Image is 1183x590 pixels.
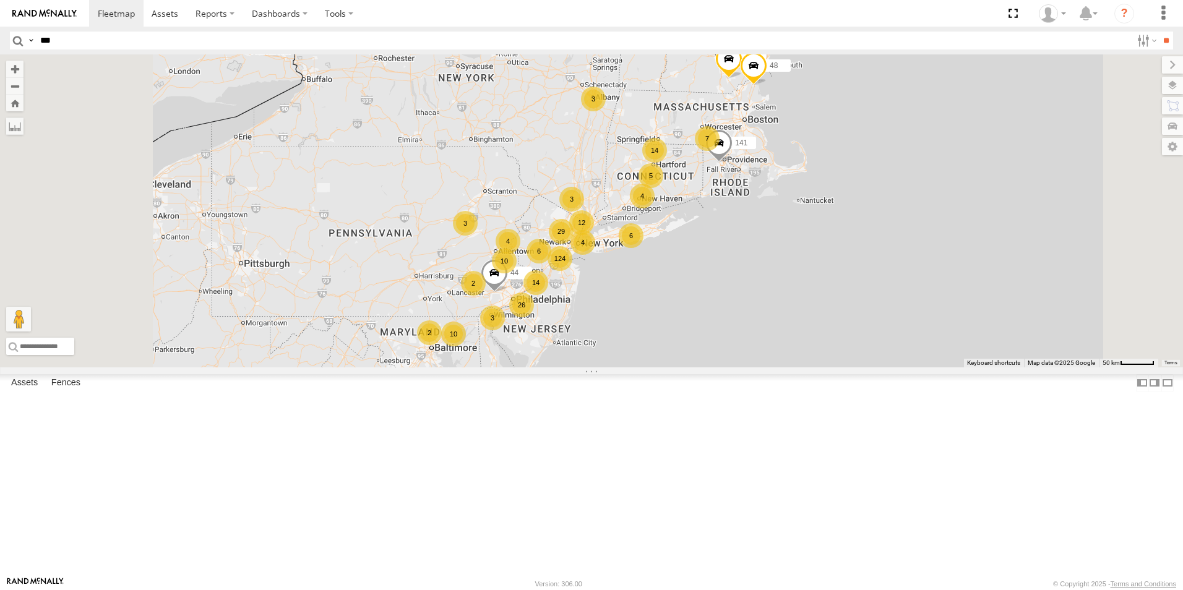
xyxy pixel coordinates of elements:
[619,223,643,248] div: 6
[461,271,486,296] div: 2
[549,219,574,244] div: 29
[1099,359,1158,367] button: Map Scale: 50 km per 52 pixels
[1136,374,1148,392] label: Dock Summary Table to the Left
[45,374,87,391] label: Fences
[12,9,77,18] img: rand-logo.svg
[1035,4,1070,23] div: Matt Square
[441,322,466,346] div: 10
[1103,359,1120,366] span: 50 km
[6,77,24,95] button: Zoom out
[6,118,24,135] label: Measure
[559,187,584,212] div: 3
[6,61,24,77] button: Zoom in
[1111,580,1176,588] a: Terms and Conditions
[695,126,720,151] div: 7
[581,87,606,111] div: 3
[523,270,548,295] div: 14
[569,210,594,235] div: 12
[1132,32,1159,49] label: Search Filter Options
[770,62,778,71] span: 48
[967,359,1020,367] button: Keyboard shortcuts
[1161,374,1174,392] label: Hide Summary Table
[480,306,505,330] div: 3
[630,184,655,208] div: 4
[642,138,667,163] div: 14
[6,95,24,111] button: Zoom Home
[7,578,64,590] a: Visit our Website
[1114,4,1134,24] i: ?
[492,249,517,273] div: 10
[639,163,663,188] div: 5
[570,230,595,255] div: 4
[26,32,36,49] label: Search Query
[1148,374,1161,392] label: Dock Summary Table to the Right
[527,239,551,263] div: 6
[453,211,478,236] div: 3
[1053,580,1176,588] div: © Copyright 2025 -
[735,139,747,148] span: 141
[548,246,572,271] div: 124
[1164,361,1177,366] a: Terms (opens in new tab)
[417,320,442,345] div: 2
[1028,359,1095,366] span: Map data ©2025 Google
[496,229,520,254] div: 4
[6,307,31,331] button: Drag Pegman onto the map to open Street View
[509,293,534,317] div: 26
[535,580,582,588] div: Version: 306.00
[5,374,44,391] label: Assets
[1162,138,1183,155] label: Map Settings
